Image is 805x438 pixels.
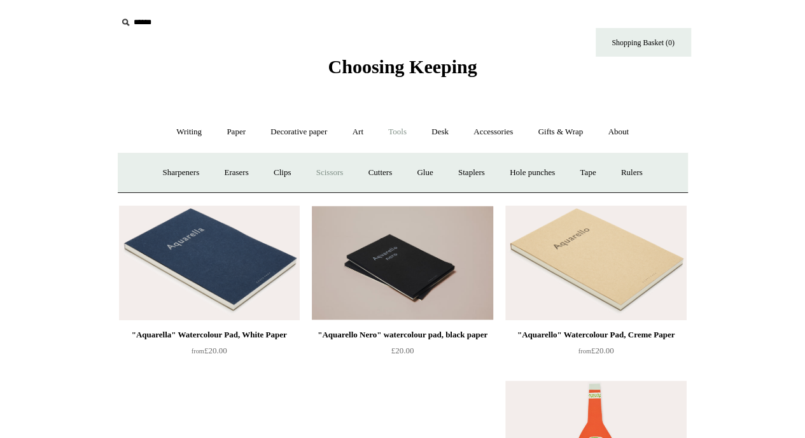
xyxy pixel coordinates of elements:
[213,156,260,190] a: Erasers
[505,206,686,320] img: "Aquarello" Watercolour Pad, Creme Paper
[596,28,691,57] a: Shopping Basket (0)
[420,115,460,149] a: Desk
[119,206,300,320] img: "Aquarella" Watercolour Pad, White Paper
[262,156,302,190] a: Clips
[192,346,227,355] span: £20.00
[391,346,414,355] span: £20.00
[405,156,444,190] a: Glue
[341,115,375,149] a: Art
[505,206,686,320] a: "Aquarello" Watercolour Pad, Creme Paper "Aquarello" Watercolour Pad, Creme Paper
[610,156,654,190] a: Rulers
[508,327,683,343] div: "Aquarello" Watercolour Pad, Creme Paper
[312,206,493,320] a: "Aquarello Nero" watercolour pad, black paper "Aquarello Nero" watercolour pad, black paper
[356,156,403,190] a: Cutters
[122,327,297,343] div: "Aquarella" Watercolour Pad, White Paper
[312,327,493,379] a: "Aquarello Nero" watercolour pad, black paper £20.00
[305,156,355,190] a: Scissors
[151,156,211,190] a: Sharpeners
[568,156,607,190] a: Tape
[578,346,614,355] span: £20.00
[259,115,339,149] a: Decorative paper
[215,115,257,149] a: Paper
[312,206,493,320] img: "Aquarello Nero" watercolour pad, black paper
[119,327,300,379] a: "Aquarella" Watercolour Pad, White Paper from£20.00
[328,66,477,75] a: Choosing Keeping
[578,348,591,355] span: from
[462,115,524,149] a: Accessories
[192,348,204,355] span: from
[315,327,489,343] div: "Aquarello Nero" watercolour pad, black paper
[505,327,686,379] a: "Aquarello" Watercolour Pad, Creme Paper from£20.00
[165,115,213,149] a: Writing
[596,115,640,149] a: About
[526,115,594,149] a: Gifts & Wrap
[447,156,496,190] a: Staplers
[377,115,418,149] a: Tools
[498,156,566,190] a: Hole punches
[119,206,300,320] a: "Aquarella" Watercolour Pad, White Paper "Aquarella" Watercolour Pad, White Paper
[328,56,477,77] span: Choosing Keeping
